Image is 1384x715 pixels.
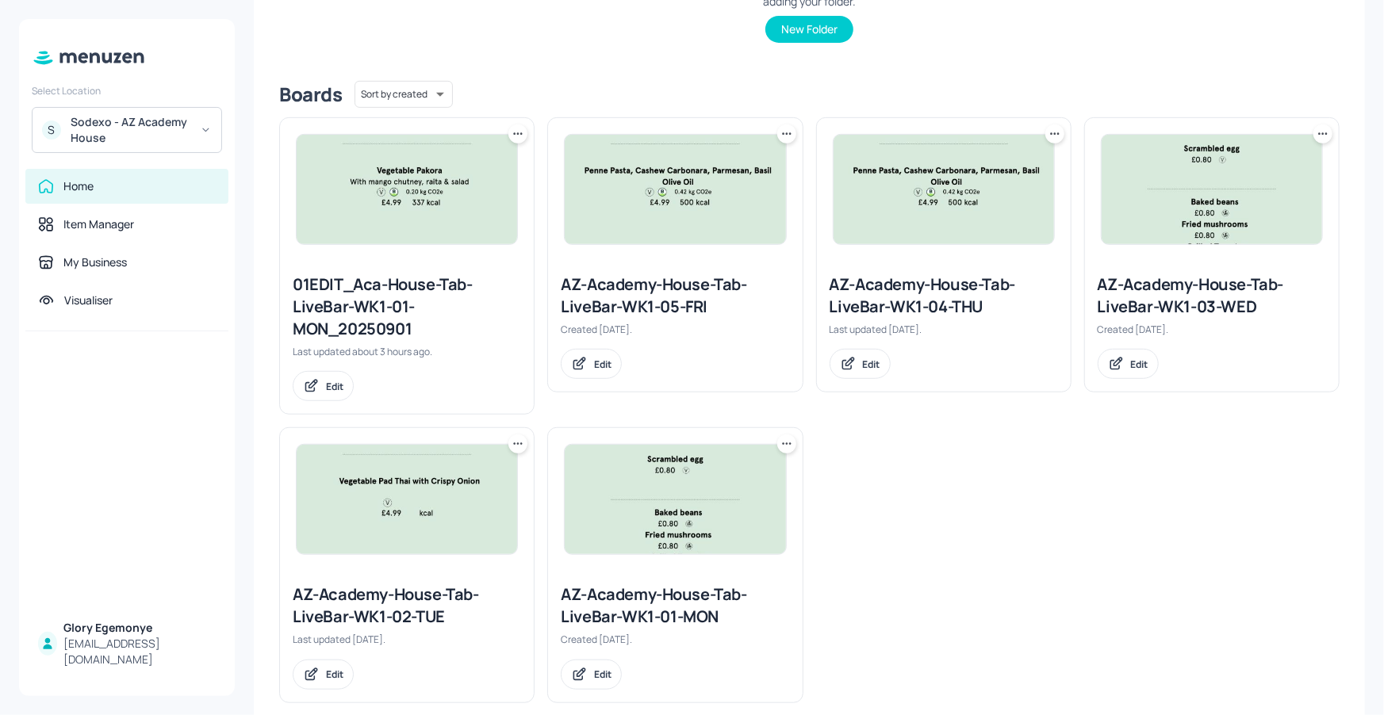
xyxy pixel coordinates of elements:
[565,445,785,554] img: 2025-05-23-1748001881040wxwf1fyryg.jpeg
[326,380,343,393] div: Edit
[561,583,789,628] div: AZ-Academy-House-Tab-LiveBar-WK1-01-MON
[1131,357,1148,371] div: Edit
[293,345,521,358] div: Last updated about 3 hours ago.
[565,135,785,244] img: 2025-05-29-1748526020478l5f0onfsclp.jpeg
[279,82,342,107] div: Boards
[830,273,1058,318] div: AZ-Academy-House-Tab-LiveBar-WK1-04-THU
[293,583,521,628] div: AZ-Academy-House-Tab-LiveBar-WK1-02-TUE
[863,357,880,371] div: Edit
[594,667,611,681] div: Edit
[293,633,521,646] div: Last updated [DATE].
[42,120,61,140] div: S
[32,84,222,97] div: Select Location
[765,16,853,43] button: New Folder
[63,254,127,270] div: My Business
[1102,135,1322,244] img: 2025-05-23-1748001881040wxwf1fyryg.jpeg
[63,216,134,232] div: Item Manager
[71,114,190,146] div: Sodexo - AZ Academy House
[594,357,611,371] div: Edit
[561,273,789,318] div: AZ-Academy-House-Tab-LiveBar-WK1-05-FRI
[834,135,1054,244] img: 2025-05-29-1748526020478l5f0onfsclp.jpeg
[297,445,517,554] img: 2025-08-27-1756307294906sp778ypafhs.jpeg
[64,292,113,308] div: Visualiser
[1098,323,1326,336] div: Created [DATE].
[297,135,517,244] img: 2025-09-01-1756717261184mcbrbou8nfr.jpeg
[63,178,94,194] div: Home
[830,323,1058,336] div: Last updated [DATE].
[63,636,216,667] div: [EMAIL_ADDRESS][DOMAIN_NAME]
[63,620,216,636] div: Glory Egemonye
[561,323,789,336] div: Created [DATE].
[561,633,789,646] div: Created [DATE].
[293,273,521,340] div: 01EDIT_Aca-House-Tab-LiveBar-WK1-01-MON_20250901
[355,78,453,110] div: Sort by created
[1098,273,1326,318] div: AZ-Academy-House-Tab-LiveBar-WK1-03-WED
[326,667,343,681] div: Edit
